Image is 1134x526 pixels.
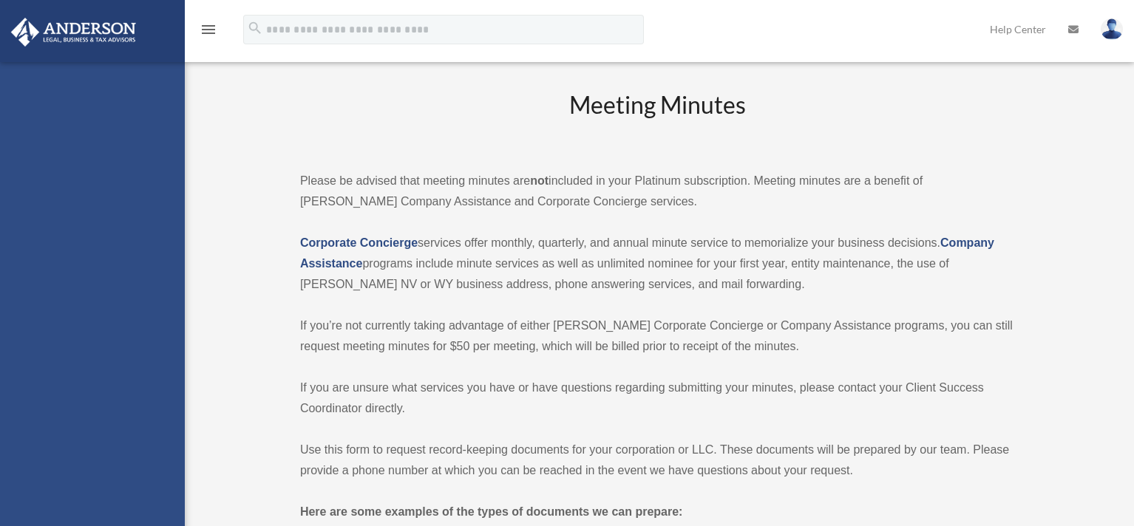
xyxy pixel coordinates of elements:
strong: not [530,174,549,187]
img: User Pic [1101,18,1123,40]
p: Use this form to request record-keeping documents for your corporation or LLC. These documents wi... [300,440,1015,481]
i: search [247,20,263,36]
a: Corporate Concierge [300,236,418,249]
p: Please be advised that meeting minutes are included in your Platinum subscription. Meeting minute... [300,171,1015,212]
strong: Here are some examples of the types of documents we can prepare: [300,505,683,518]
p: services offer monthly, quarterly, and annual minute service to memorialize your business decisio... [300,233,1015,295]
p: If you are unsure what services you have or have questions regarding submitting your minutes, ple... [300,378,1015,419]
h2: Meeting Minutes [300,89,1015,150]
i: menu [200,21,217,38]
a: Company Assistance [300,236,994,270]
img: Anderson Advisors Platinum Portal [7,18,140,47]
a: menu [200,26,217,38]
p: If you’re not currently taking advantage of either [PERSON_NAME] Corporate Concierge or Company A... [300,315,1015,357]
